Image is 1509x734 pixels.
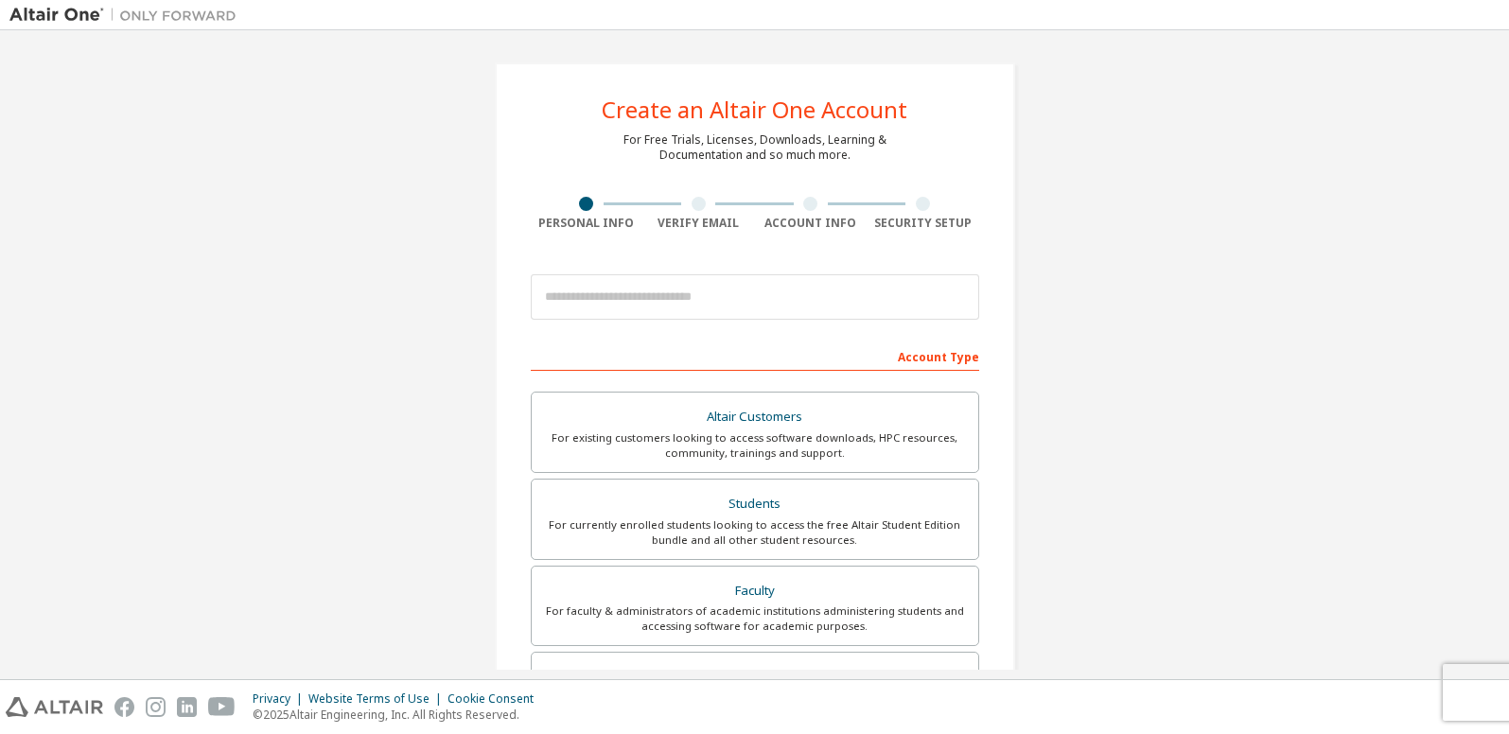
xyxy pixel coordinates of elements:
div: For Free Trials, Licenses, Downloads, Learning & Documentation and so much more. [623,132,886,163]
div: Everyone else [543,664,967,690]
div: Account Info [755,216,868,231]
div: Altair Customers [543,404,967,430]
div: For currently enrolled students looking to access the free Altair Student Edition bundle and all ... [543,517,967,548]
div: Faculty [543,578,967,604]
img: altair_logo.svg [6,697,103,717]
div: Website Terms of Use [308,691,447,707]
img: linkedin.svg [177,697,197,717]
div: Security Setup [867,216,979,231]
div: For existing customers looking to access software downloads, HPC resources, community, trainings ... [543,430,967,461]
div: Personal Info [531,216,643,231]
img: facebook.svg [114,697,134,717]
div: Verify Email [642,216,755,231]
img: instagram.svg [146,697,166,717]
img: Altair One [9,6,246,25]
img: youtube.svg [208,697,236,717]
div: Privacy [253,691,308,707]
div: Cookie Consent [447,691,545,707]
p: © 2025 Altair Engineering, Inc. All Rights Reserved. [253,707,545,723]
div: Create an Altair One Account [602,98,907,121]
div: Students [543,491,967,517]
div: Account Type [531,341,979,371]
div: For faculty & administrators of academic institutions administering students and accessing softwa... [543,603,967,634]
